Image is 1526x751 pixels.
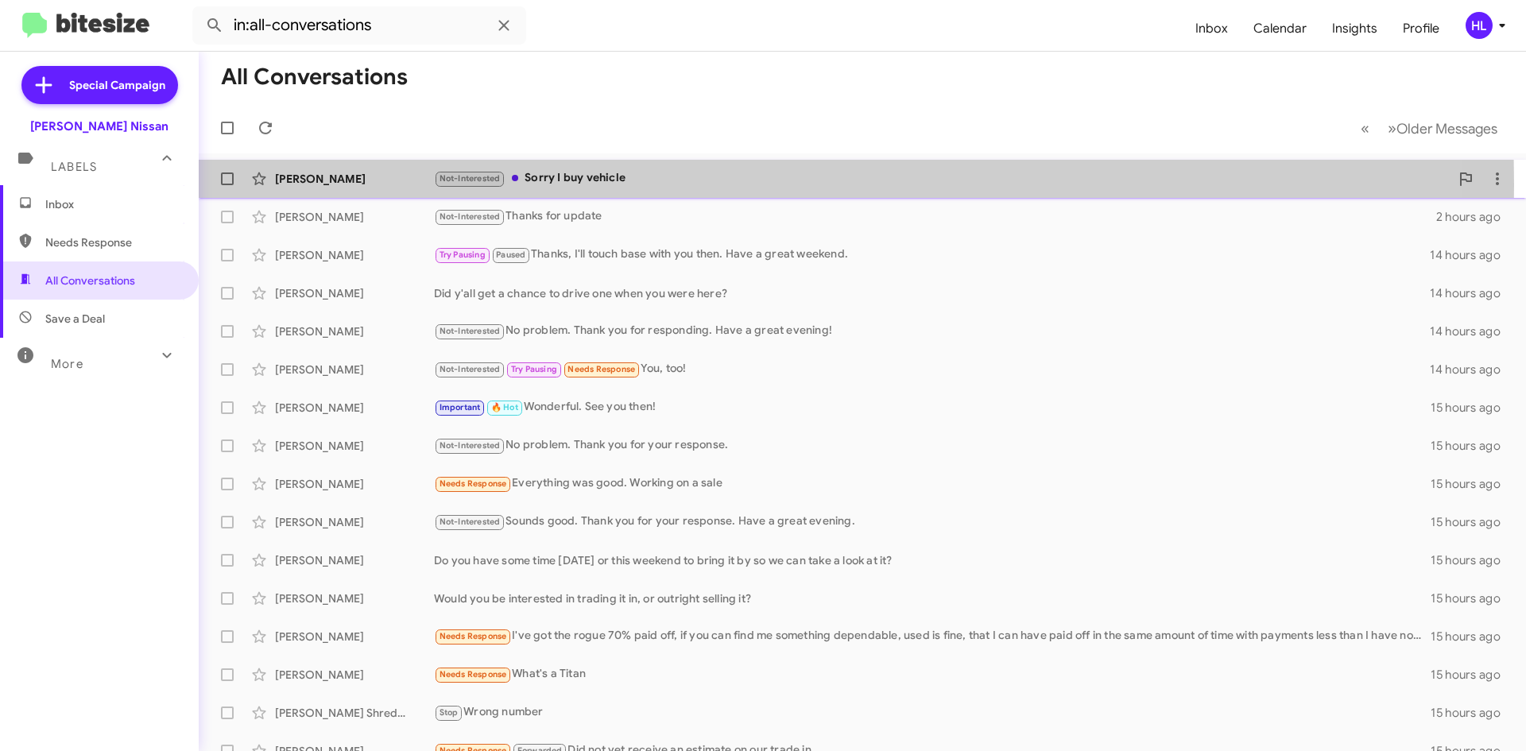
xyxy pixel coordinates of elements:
[1431,476,1513,492] div: 15 hours ago
[1183,6,1241,52] a: Inbox
[1430,323,1513,339] div: 14 hours ago
[192,6,526,45] input: Search
[1319,6,1390,52] a: Insights
[221,64,408,90] h1: All Conversations
[1241,6,1319,52] a: Calendar
[440,478,507,489] span: Needs Response
[275,590,434,606] div: [PERSON_NAME]
[275,247,434,263] div: [PERSON_NAME]
[1396,120,1497,137] span: Older Messages
[496,250,525,260] span: Paused
[1431,590,1513,606] div: 15 hours ago
[45,273,135,288] span: All Conversations
[434,552,1431,568] div: Do you have some time [DATE] or this weekend to bring it by so we can take a look at it?
[1431,705,1513,721] div: 15 hours ago
[1378,112,1507,145] button: Next
[21,66,178,104] a: Special Campaign
[1388,118,1396,138] span: »
[440,440,501,451] span: Not-Interested
[434,169,1450,188] div: Sorry I buy vehicle
[1430,285,1513,301] div: 14 hours ago
[275,552,434,568] div: [PERSON_NAME]
[275,476,434,492] div: [PERSON_NAME]
[51,160,97,174] span: Labels
[1466,12,1493,39] div: HL
[275,514,434,530] div: [PERSON_NAME]
[1436,209,1513,225] div: 2 hours ago
[275,705,434,721] div: [PERSON_NAME] Shredding
[275,438,434,454] div: [PERSON_NAME]
[275,400,434,416] div: [PERSON_NAME]
[275,171,434,187] div: [PERSON_NAME]
[1352,112,1507,145] nav: Page navigation example
[45,234,180,250] span: Needs Response
[440,707,459,718] span: Stop
[434,665,1431,683] div: What's a Titan
[440,364,501,374] span: Not-Interested
[434,436,1431,455] div: No problem. Thank you for your response.
[1430,362,1513,377] div: 14 hours ago
[440,211,501,222] span: Not-Interested
[275,209,434,225] div: [PERSON_NAME]
[434,627,1431,645] div: I've got the rogue 70% paid off, if you can find me something dependable, used is fine, that I ca...
[275,667,434,683] div: [PERSON_NAME]
[440,173,501,184] span: Not-Interested
[45,196,180,212] span: Inbox
[1351,112,1379,145] button: Previous
[30,118,168,134] div: [PERSON_NAME] Nissan
[1431,667,1513,683] div: 15 hours ago
[1431,438,1513,454] div: 15 hours ago
[440,631,507,641] span: Needs Response
[45,311,105,327] span: Save a Deal
[69,77,165,93] span: Special Campaign
[434,703,1431,722] div: Wrong number
[440,517,501,527] span: Not-Interested
[275,285,434,301] div: [PERSON_NAME]
[491,402,518,412] span: 🔥 Hot
[1452,12,1509,39] button: HL
[434,360,1430,378] div: You, too!
[434,322,1430,340] div: No problem. Thank you for responding. Have a great evening!
[440,669,507,679] span: Needs Response
[440,326,501,336] span: Not-Interested
[275,362,434,377] div: [PERSON_NAME]
[1361,118,1369,138] span: «
[434,513,1431,531] div: Sounds good. Thank you for your response. Have a great evening.
[51,357,83,371] span: More
[511,364,557,374] span: Try Pausing
[1430,247,1513,263] div: 14 hours ago
[434,285,1430,301] div: Did y'all get a chance to drive one when you were here?
[275,629,434,645] div: [PERSON_NAME]
[275,323,434,339] div: [PERSON_NAME]
[440,402,481,412] span: Important
[1390,6,1452,52] a: Profile
[1431,629,1513,645] div: 15 hours ago
[1431,514,1513,530] div: 15 hours ago
[440,250,486,260] span: Try Pausing
[1431,552,1513,568] div: 15 hours ago
[434,590,1431,606] div: Would you be interested in trading it in, or outright selling it?
[1431,400,1513,416] div: 15 hours ago
[434,398,1431,416] div: Wonderful. See you then!
[434,246,1430,264] div: Thanks, I'll touch base with you then. Have a great weekend.
[434,207,1436,226] div: Thanks for update
[434,474,1431,493] div: Everything was good. Working on a sale
[567,364,635,374] span: Needs Response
